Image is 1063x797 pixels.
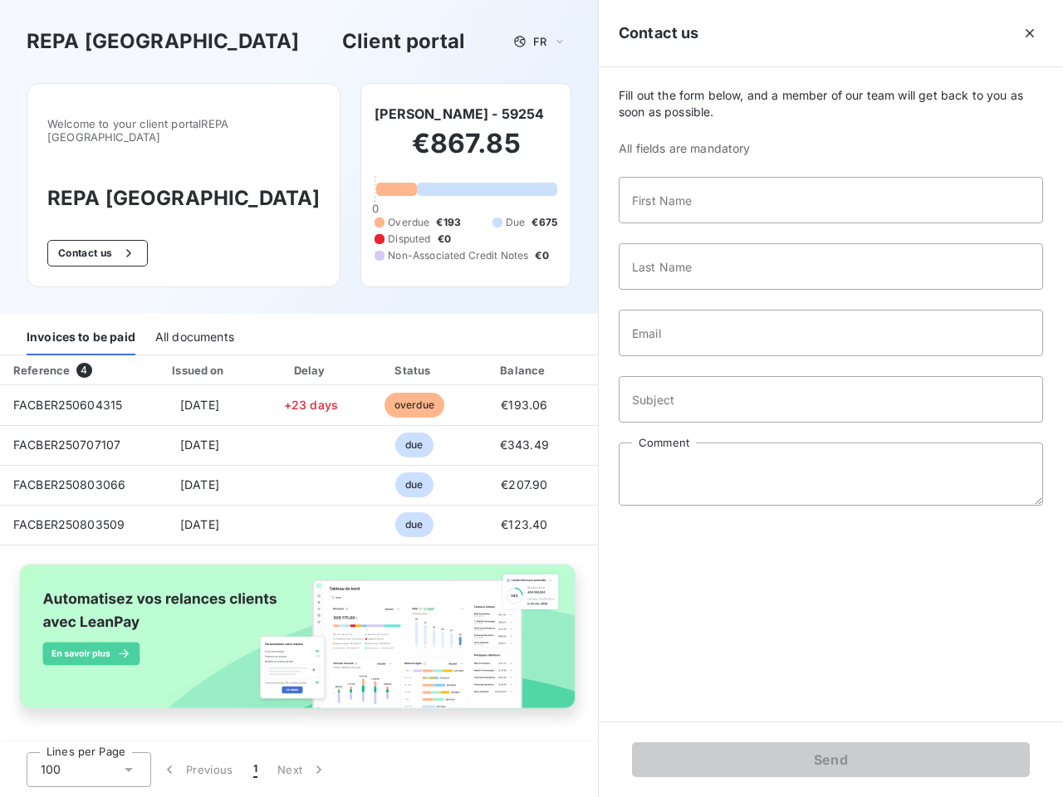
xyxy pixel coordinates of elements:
[264,362,359,379] div: Delay
[342,27,465,56] h3: Client portal
[142,362,257,379] div: Issued on
[395,512,433,537] span: due
[41,761,61,778] span: 100
[619,22,699,45] h5: Contact us
[506,215,525,230] span: Due
[500,438,549,452] span: €343.49
[7,555,591,733] img: banner
[632,742,1030,777] button: Send
[47,117,320,144] span: Welcome to your client portal REPA [GEOGRAPHIC_DATA]
[585,362,669,379] div: PDF
[470,362,578,379] div: Balance
[13,364,70,377] div: Reference
[438,232,451,247] span: €0
[388,232,430,247] span: Disputed
[47,240,148,266] button: Contact us
[501,398,547,412] span: €193.06
[27,320,135,355] div: Invoices to be paid
[531,215,557,230] span: €675
[619,376,1043,423] input: placeholder
[619,140,1043,157] span: All fields are mandatory
[253,761,257,778] span: 1
[375,104,544,124] h6: [PERSON_NAME] - 59254
[47,183,320,213] h3: REPA [GEOGRAPHIC_DATA]
[619,87,1043,120] span: Fill out the form below, and a member of our team will get back to you as soon as possible.
[395,433,433,457] span: due
[180,517,219,531] span: [DATE]
[155,320,234,355] div: All documents
[267,752,337,787] button: Next
[533,35,546,48] span: FR
[619,243,1043,290] input: placeholder
[151,752,243,787] button: Previous
[395,472,433,497] span: due
[388,215,429,230] span: Overdue
[13,517,125,531] span: FACBER250803509
[619,310,1043,356] input: placeholder
[501,517,547,531] span: €123.40
[180,477,219,491] span: [DATE]
[436,215,461,230] span: €193
[284,398,338,412] span: +23 days
[180,398,219,412] span: [DATE]
[388,248,528,263] span: Non-Associated Credit Notes
[535,248,548,263] span: €0
[385,393,444,418] span: overdue
[375,127,557,177] h2: €867.85
[501,477,547,491] span: €207.90
[243,752,267,787] button: 1
[365,362,463,379] div: Status
[372,202,379,215] span: 0
[180,438,219,452] span: [DATE]
[27,27,299,56] h3: REPA [GEOGRAPHIC_DATA]
[13,398,122,412] span: FACBER250604315
[619,177,1043,223] input: placeholder
[76,363,91,378] span: 4
[13,477,125,491] span: FACBER250803066
[13,438,120,452] span: FACBER250707107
